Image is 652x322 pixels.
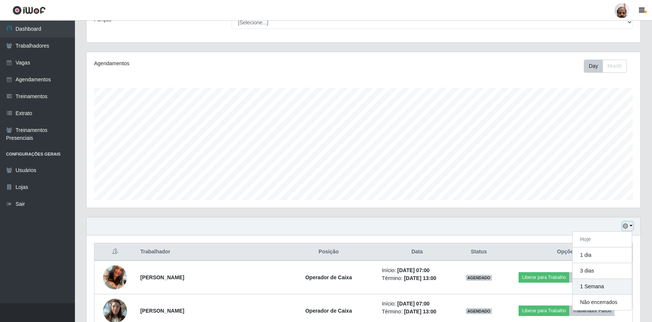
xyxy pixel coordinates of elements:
th: Status [457,243,501,261]
strong: [PERSON_NAME] [140,274,184,280]
li: Término: [382,274,452,282]
th: Data [377,243,457,261]
button: Hoje [573,232,632,247]
th: Opções [501,243,633,261]
time: [DATE] 13:00 [404,309,436,315]
div: Toolbar with button groups [584,60,633,73]
li: Início: [382,300,452,308]
button: Trabalhador Faltou [569,306,615,316]
img: 1704989686512.jpeg [103,256,127,299]
img: CoreUI Logo [12,6,46,15]
strong: [PERSON_NAME] [140,308,184,314]
div: Agendamentos [94,60,312,67]
strong: Operador de Caixa [305,308,352,314]
button: 1 dia [573,247,632,263]
div: First group [584,60,627,73]
button: Liberar para Trabalho [519,272,569,283]
time: [DATE] 13:00 [404,275,436,281]
li: Término: [382,308,452,316]
button: 1 Semana [573,279,632,295]
button: Day [584,60,603,73]
span: AGENDADO [466,308,492,314]
button: Liberar para Trabalho [519,306,569,316]
button: Trabalhador Faltou [569,272,615,283]
time: [DATE] 07:00 [397,301,429,307]
th: Posição [280,243,377,261]
li: Início: [382,267,452,274]
th: Trabalhador [136,243,280,261]
button: 3 dias [573,263,632,279]
button: Não encerrados [573,295,632,310]
strong: Operador de Caixa [305,274,352,280]
span: AGENDADO [466,275,492,281]
button: Month [603,60,627,73]
time: [DATE] 07:00 [397,267,429,273]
